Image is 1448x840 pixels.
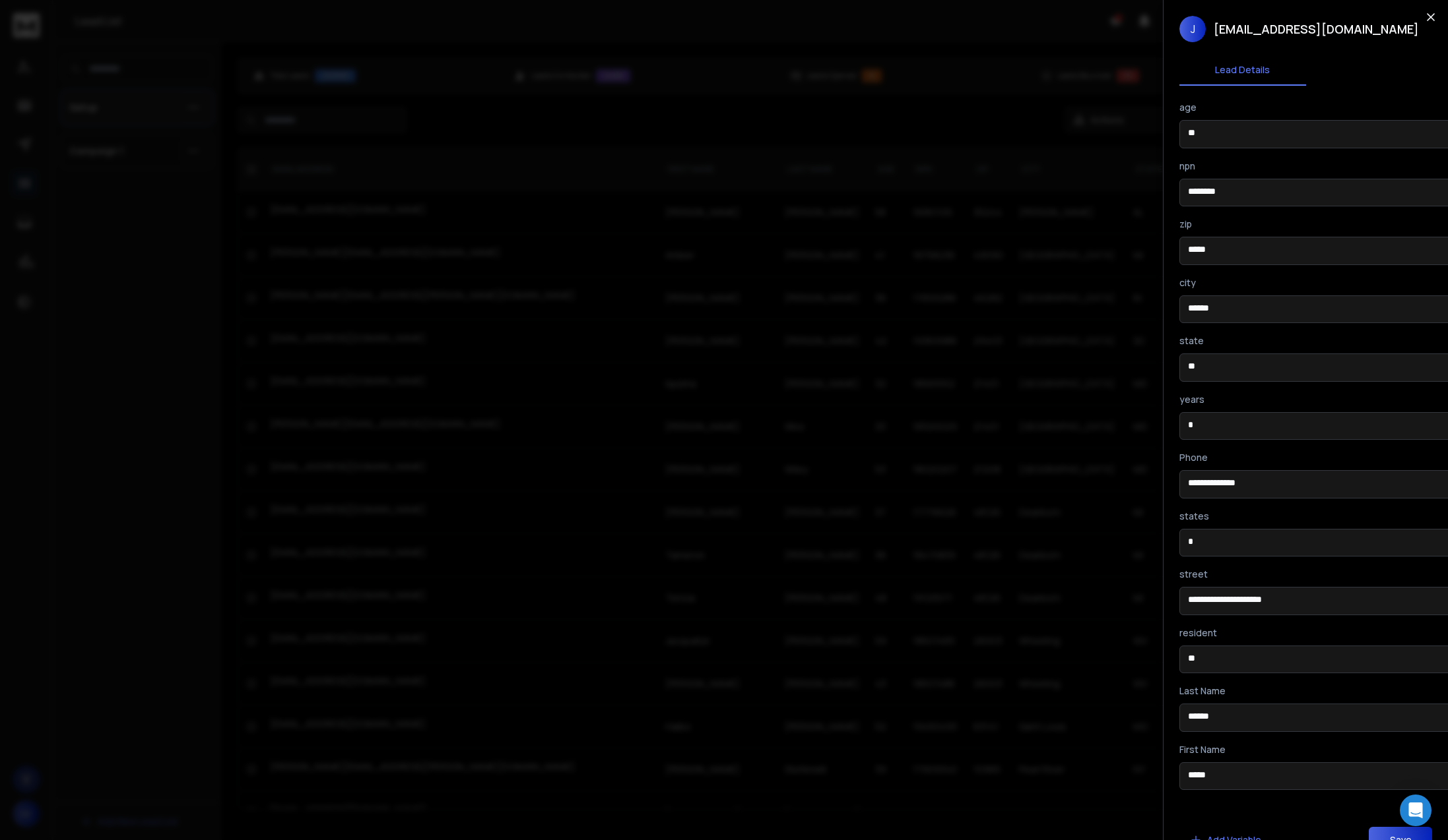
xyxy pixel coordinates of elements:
label: npn [1179,162,1195,171]
label: Last Name [1179,686,1226,696]
h1: [EMAIL_ADDRESS][DOMAIN_NAME] [1214,20,1419,38]
label: Phone [1179,453,1208,462]
label: state [1179,336,1204,345]
label: street [1179,570,1208,579]
label: resident [1179,628,1217,638]
label: years [1179,395,1204,404]
label: First Name [1179,745,1226,754]
label: states [1179,512,1209,521]
label: zip [1179,220,1192,229]
div: Open Intercom Messenger [1400,795,1432,826]
button: Lead Details [1179,55,1306,86]
span: J [1179,16,1206,42]
label: age [1179,103,1197,112]
label: city [1179,278,1196,287]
